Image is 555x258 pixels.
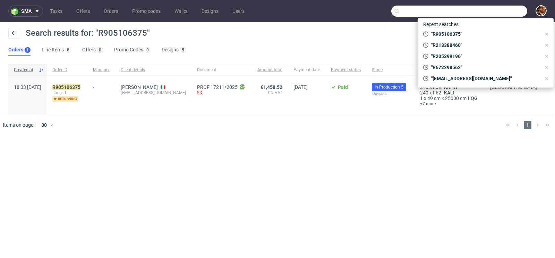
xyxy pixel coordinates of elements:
div: 0 [146,48,149,52]
a: Designs5 [162,44,186,56]
a: Designs [197,6,223,17]
span: "R672298562" [428,64,541,71]
span: In Production 5 [375,84,403,90]
span: 0% VAT [257,90,282,95]
img: Matteo Corsico [536,6,546,16]
span: Stage [372,67,409,73]
a: R905106375 [52,84,82,90]
span: Payment status [331,67,361,73]
a: Offers [72,6,94,17]
span: 49 cm × 25000 cm [427,95,467,101]
span: 1 [524,121,531,129]
span: 1 [420,95,423,101]
a: KALI [443,90,456,95]
button: sma [8,6,43,17]
a: Line Items8 [42,44,71,56]
span: "R213388460" [428,42,541,49]
span: Amount total [257,67,282,73]
span: Document [197,67,246,73]
div: Shipped 3 [372,91,409,97]
a: Wallet [170,6,192,17]
a: +7 more [420,101,479,107]
div: - [93,82,110,90]
a: Promo Codes0 [114,44,151,56]
span: Items on page: [3,122,34,128]
span: [DATE] [293,84,308,90]
a: Orders [100,6,122,17]
span: Created at [14,67,36,73]
a: IIQG [467,95,479,101]
span: Client details [121,67,186,73]
a: Promo codes [128,6,165,17]
span: F62. [433,90,443,95]
span: 240 [420,90,428,95]
a: PROF 17211/2025 [197,84,238,90]
div: 1 [26,48,29,52]
span: Recent searches [420,19,461,30]
div: 30 [37,120,50,130]
div: 8 [67,48,69,52]
a: [PERSON_NAME] [121,84,158,90]
span: Manager [93,67,110,73]
a: Orders1 [8,44,31,56]
span: Payment date [293,67,320,73]
span: Paid [338,84,348,90]
div: 0 [99,48,101,52]
div: x [420,95,479,101]
div: [EMAIL_ADDRESS][DOMAIN_NAME] [121,90,186,95]
span: Search results for: "R905106375" [26,28,150,38]
span: "[EMAIL_ADDRESS][DOMAIN_NAME]" [428,75,541,82]
span: Order ID [52,67,82,73]
a: Tasks [46,6,67,17]
span: €1,458.52 [261,84,282,90]
a: Offers0 [82,44,103,56]
span: sma [21,9,32,14]
mark: R905106375 [52,84,80,90]
a: Users [228,6,249,17]
span: "R205399196" [428,53,541,60]
span: 18:03 [DATE] [14,84,41,90]
div: x [420,90,479,95]
span: stm_srl [52,90,82,95]
img: logo [11,7,21,15]
span: "R905106375" [428,31,541,38]
div: 5 [182,48,184,52]
span: returning [52,96,78,102]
